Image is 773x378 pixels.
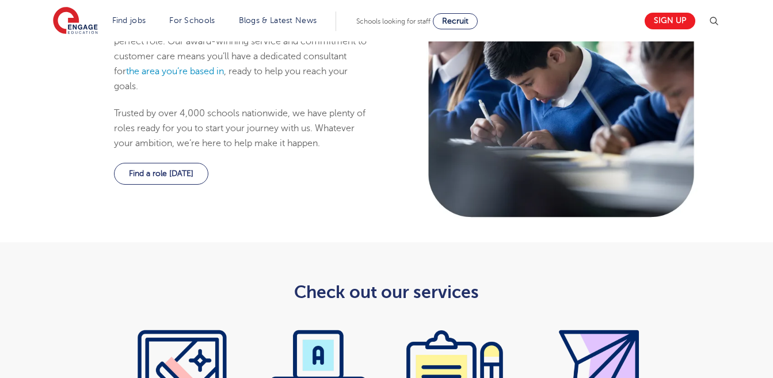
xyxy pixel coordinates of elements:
[645,13,695,29] a: Sign up
[126,66,224,77] a: the area you’re based in
[114,163,208,185] a: Find a role [DATE]
[114,106,371,151] p: Trusted by over 4,000 schools nationwide, we have plenty of roles ready for you to start your jou...
[442,17,469,25] span: Recruit
[112,16,146,25] a: Find jobs
[104,282,669,302] h2: Check out our services
[356,17,431,25] span: Schools looking for staff
[53,7,98,36] img: Engage Education
[239,16,317,25] a: Blogs & Latest News
[114,3,371,94] p: With local opportunities across the [GEOGRAPHIC_DATA], we’re dedicated to supporting school staff...
[169,16,215,25] a: For Schools
[433,13,478,29] a: Recruit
